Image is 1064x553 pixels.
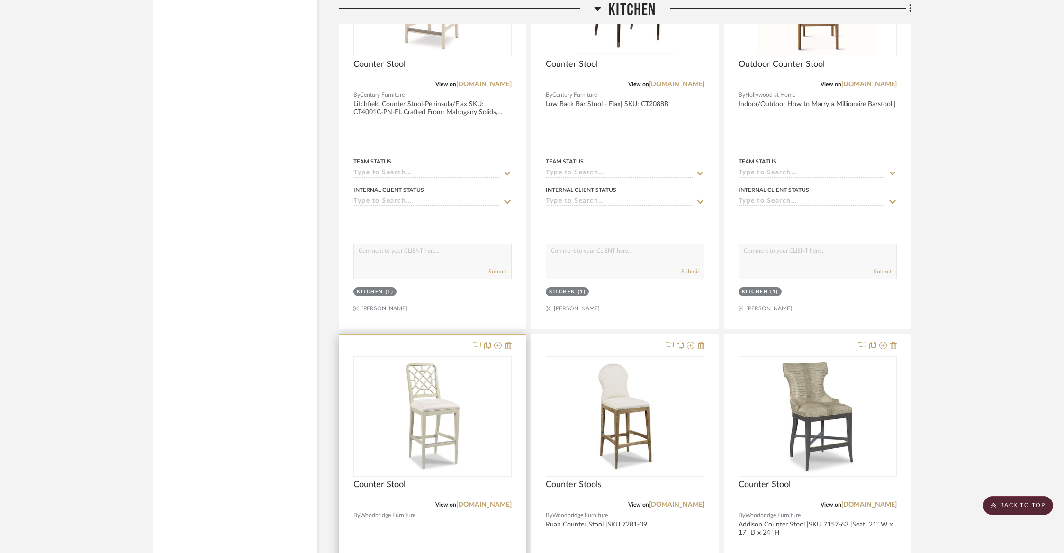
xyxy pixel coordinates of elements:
[739,480,791,490] span: Counter Stool
[745,511,801,520] span: Woodbridge Furniture
[739,169,885,178] input: Type to Search…
[739,91,745,100] span: By
[874,267,892,276] button: Submit
[628,502,649,508] span: View on
[353,480,406,490] span: Counter Stool
[353,198,500,207] input: Type to Search…
[983,496,1053,515] scroll-to-top-button: BACK TO TOP
[546,169,693,178] input: Type to Search…
[546,198,693,207] input: Type to Search…
[552,91,597,100] span: Century Furniture
[386,289,394,296] div: (1)
[435,82,456,87] span: View on
[546,186,616,194] div: Internal Client Status
[546,480,602,490] span: Counter Stools
[841,81,897,88] a: [DOMAIN_NAME]
[546,91,552,100] span: By
[821,502,841,508] span: View on
[353,511,360,520] span: By
[546,511,552,520] span: By
[546,157,584,166] div: Team Status
[649,81,704,88] a: [DOMAIN_NAME]
[578,289,586,296] div: (1)
[488,267,506,276] button: Submit
[739,59,825,70] span: Outdoor Counter Stool
[681,267,699,276] button: Submit
[360,511,415,520] span: Woodbridge Furniture
[742,289,768,296] div: Kitchen
[456,501,512,508] a: [DOMAIN_NAME]
[745,91,795,100] span: Hollywood at Home
[758,357,877,476] img: Counter Stool
[353,169,500,178] input: Type to Search…
[739,511,745,520] span: By
[739,157,776,166] div: Team Status
[456,81,512,88] a: [DOMAIN_NAME]
[739,198,885,207] input: Type to Search…
[739,186,809,194] div: Internal Client Status
[353,59,406,70] span: Counter Stool
[649,501,704,508] a: [DOMAIN_NAME]
[628,82,649,87] span: View on
[552,511,608,520] span: Woodbridge Furniture
[357,289,383,296] div: Kitchen
[821,82,841,87] span: View on
[373,357,492,476] img: Counter Stool
[360,91,405,100] span: Century Furniture
[566,357,684,476] img: Counter Stools
[841,501,897,508] a: [DOMAIN_NAME]
[353,157,391,166] div: Team Status
[546,59,598,70] span: Counter Stool
[435,502,456,508] span: View on
[549,289,576,296] div: Kitchen
[354,357,511,476] div: 0
[353,91,360,100] span: By
[770,289,778,296] div: (1)
[353,186,424,194] div: Internal Client Status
